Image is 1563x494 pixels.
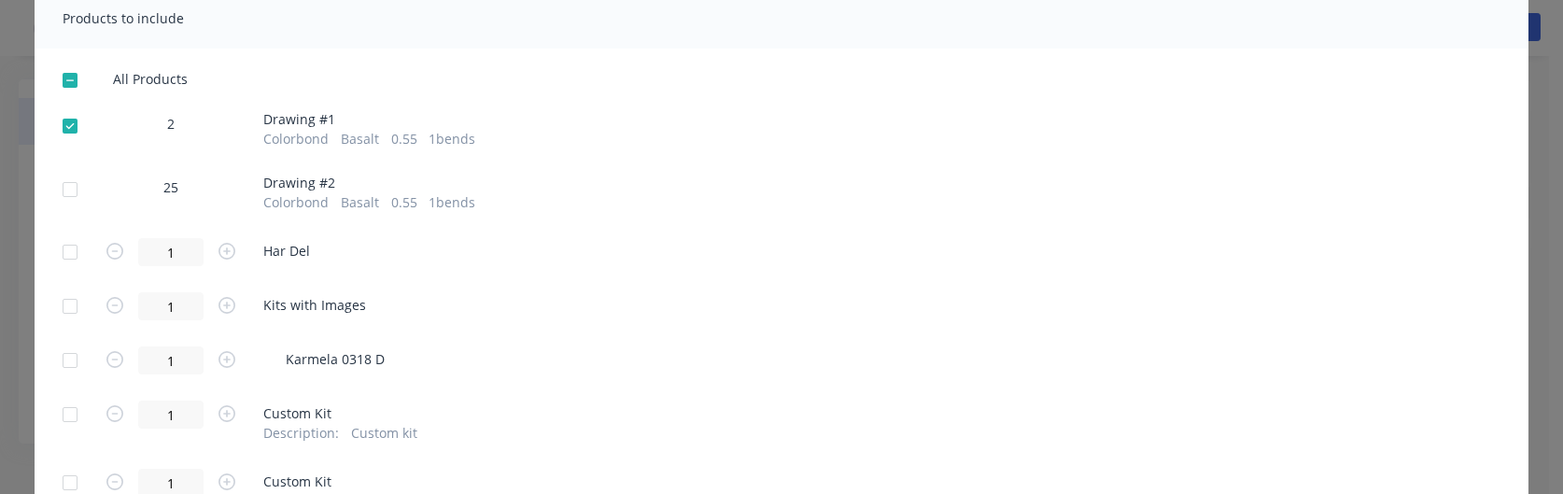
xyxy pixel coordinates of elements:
span: Har Del [263,241,310,261]
span: Karmela 0318 D [286,349,385,369]
span: 25 [163,177,178,197]
span: Custom kit [351,423,417,443]
span: 2 [167,114,175,134]
span: Basalt [341,129,379,148]
span: Products to include [63,9,184,27]
span: Colorbond [263,192,329,212]
span: 1 bends [429,192,475,212]
span: All Products [113,69,200,89]
span: Basalt [341,192,379,212]
span: Drawing # 1 [263,109,475,129]
span: Kits with Images [263,295,366,315]
span: Custom Kit [263,472,478,491]
span: Colorbond [263,129,329,148]
span: 1 bends [429,129,475,148]
span: Drawing # 2 [263,173,475,192]
span: 0.55 [391,192,417,212]
span: Custom Kit [263,403,417,423]
span: Description : [263,423,339,443]
span: 0.55 [391,129,417,148]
